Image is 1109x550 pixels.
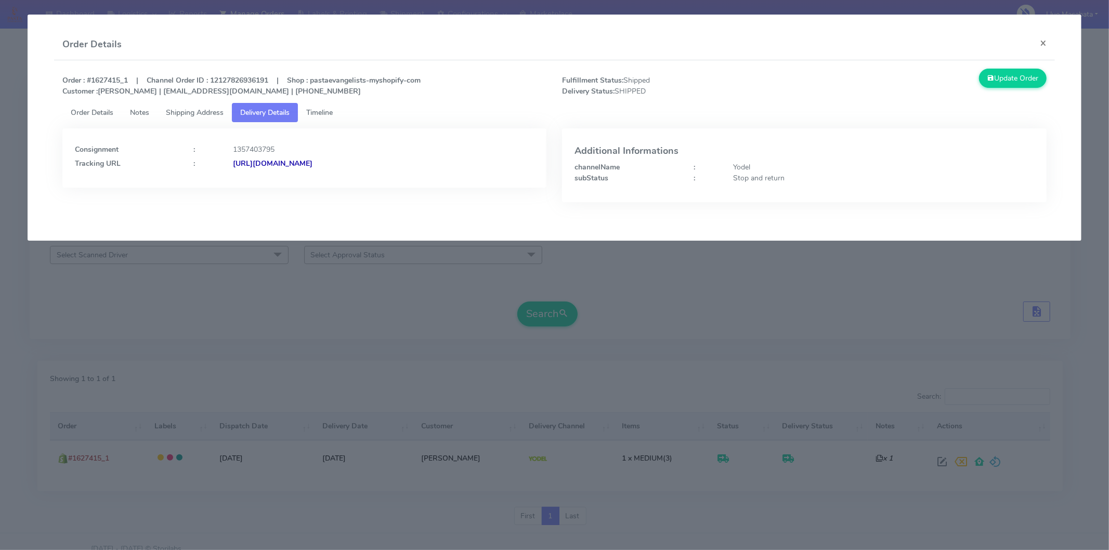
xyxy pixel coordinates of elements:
[554,75,804,97] span: Shipped SHIPPED
[562,86,615,96] strong: Delivery Status:
[694,173,695,183] strong: :
[233,159,312,168] strong: [URL][DOMAIN_NAME]
[75,145,119,154] strong: Consignment
[166,108,224,117] span: Shipping Address
[62,75,421,96] strong: Order : #1627415_1 | Channel Order ID : 12127826936191 | Shop : pastaevangelists-myshopify-com [P...
[193,145,195,154] strong: :
[725,162,1042,173] div: Yodel
[575,146,1034,156] h4: Additional Informations
[62,103,1047,122] ul: Tabs
[1032,29,1055,57] button: Close
[979,69,1047,88] button: Update Order
[240,108,290,117] span: Delivery Details
[193,159,195,168] strong: :
[575,162,620,172] strong: channelName
[694,162,695,172] strong: :
[562,75,623,85] strong: Fulfillment Status:
[71,108,113,117] span: Order Details
[62,37,122,51] h4: Order Details
[130,108,149,117] span: Notes
[225,144,542,155] div: 1357403795
[725,173,1042,184] div: Stop and return
[306,108,333,117] span: Timeline
[75,159,121,168] strong: Tracking URL
[575,173,608,183] strong: subStatus
[62,86,98,96] strong: Customer :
